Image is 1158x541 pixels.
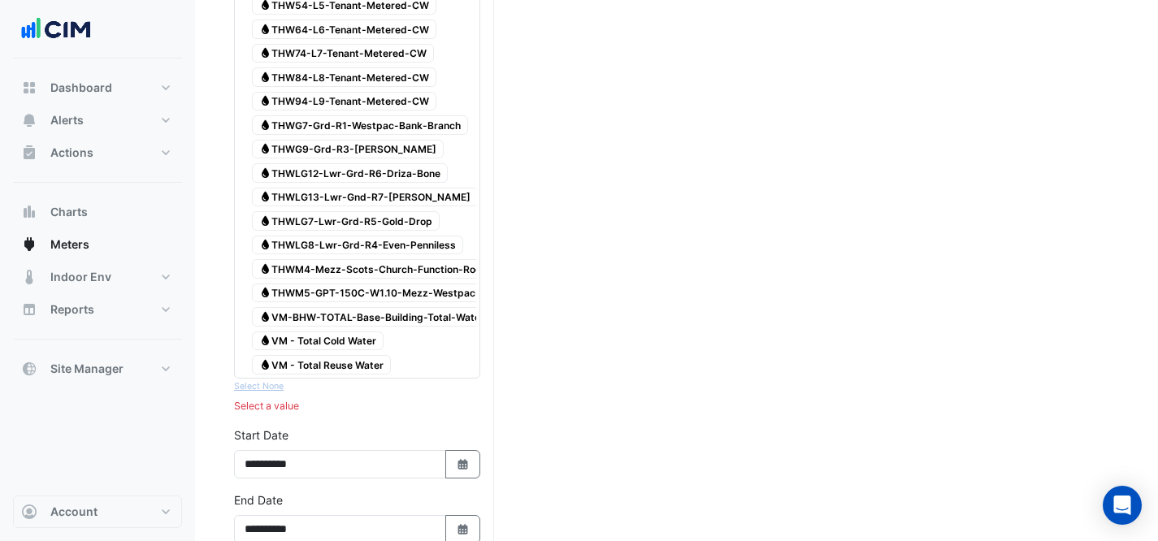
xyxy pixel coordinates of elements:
[259,262,271,275] fa-icon: Water
[252,19,436,39] span: THW64-L6-Tenant-Metered-CW
[21,361,37,377] app-icon: Site Manager
[50,80,112,96] span: Dashboard
[21,145,37,161] app-icon: Actions
[252,44,434,63] span: THW74-L7-Tenant-Metered-CW
[13,71,182,104] button: Dashboard
[1103,486,1142,525] div: Open Intercom Messenger
[13,136,182,169] button: Actions
[13,228,182,261] button: Meters
[252,236,463,255] span: THWLG8-Lwr-Grd-R4-Even-Penniless
[13,496,182,528] button: Account
[50,112,84,128] span: Alerts
[259,167,271,179] fa-icon: Water
[252,259,497,279] span: THWM4-Mezz-Scots-Church-Function-Room
[259,143,271,155] fa-icon: Water
[252,67,436,87] span: THW84-L8-Tenant-Metered-CW
[21,236,37,253] app-icon: Meters
[259,310,271,322] fa-icon: Water
[252,188,478,207] span: THWLG13-Lwr-Gnd-R7-[PERSON_NAME]
[20,13,93,45] img: Company Logo
[252,307,560,327] span: VM-BHW-TOTAL-Base-Building-Total-Water-Consumption
[21,301,37,318] app-icon: Reports
[259,119,271,131] fa-icon: Water
[259,239,271,251] fa-icon: Water
[259,214,271,227] fa-icon: Water
[50,361,124,377] span: Site Manager
[50,236,89,253] span: Meters
[252,92,436,111] span: THW94-L9-Tenant-Metered-CW
[50,504,98,520] span: Account
[259,95,271,107] fa-icon: Water
[50,269,111,285] span: Indoor Env
[252,163,448,183] span: THWLG12-Lwr-Grd-R6-Driza-Bone
[252,355,391,374] span: VM - Total Reuse Water
[13,293,182,326] button: Reports
[252,115,468,135] span: THWG7-Grd-R1-Westpac-Bank-Branch
[234,491,283,509] label: End Date
[21,112,37,128] app-icon: Alerts
[13,261,182,293] button: Indoor Env
[259,358,271,370] fa-icon: Water
[13,353,182,385] button: Site Manager
[252,140,444,159] span: THWG9-Grd-R3-[PERSON_NAME]
[50,301,94,318] span: Reports
[234,426,288,444] label: Start Date
[50,204,88,220] span: Charts
[259,23,271,35] fa-icon: Water
[21,80,37,96] app-icon: Dashboard
[13,196,182,228] button: Charts
[21,269,37,285] app-icon: Indoor Env
[234,399,480,413] div: Select a value
[259,47,271,59] fa-icon: Water
[259,71,271,83] fa-icon: Water
[252,211,440,231] span: THWLG7-Lwr-Grd-R5-Gold-Drop
[50,145,93,161] span: Actions
[259,335,271,347] fa-icon: Water
[259,287,271,299] fa-icon: Water
[13,104,182,136] button: Alerts
[252,283,557,303] span: THWM5-GPT-150C-W1.10-Mezz-Westpac-Training-Room
[456,457,471,471] fa-icon: Select Date
[252,331,384,351] span: VM - Total Cold Water
[259,191,271,203] fa-icon: Water
[21,204,37,220] app-icon: Charts
[456,522,471,536] fa-icon: Select Date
